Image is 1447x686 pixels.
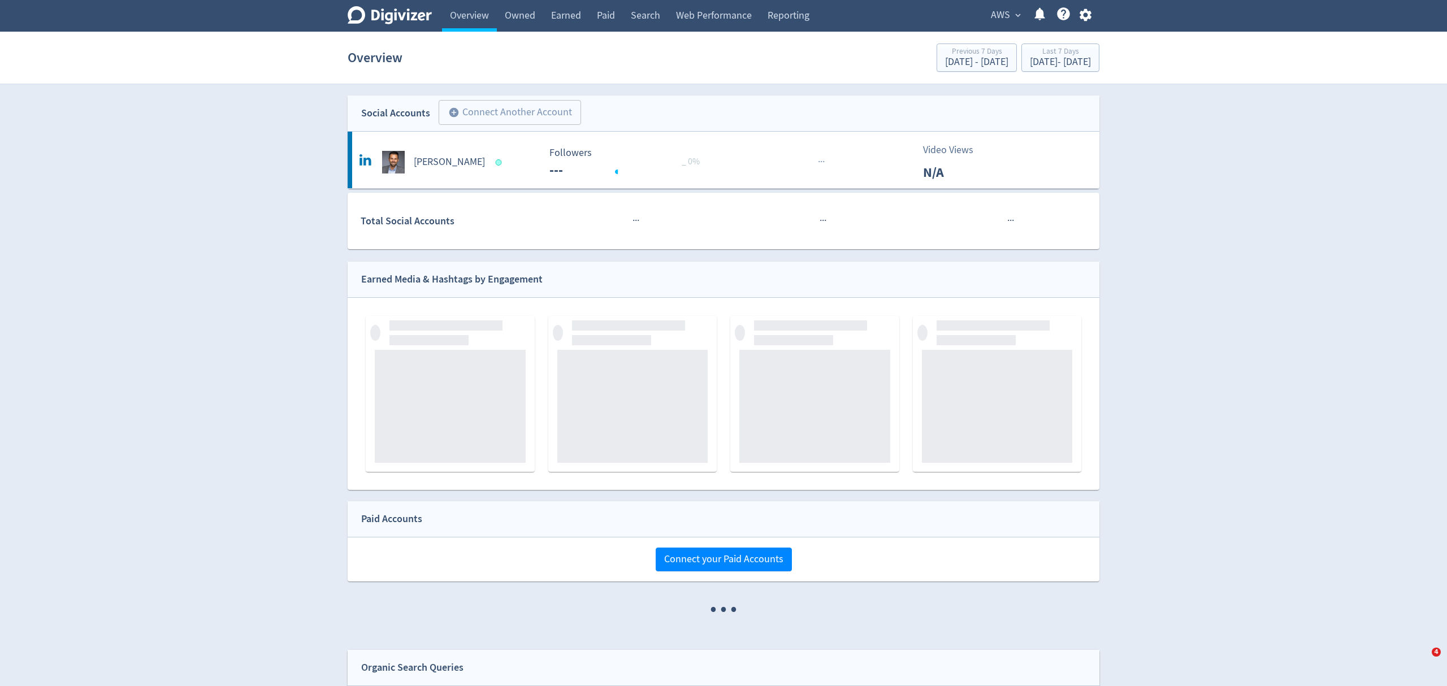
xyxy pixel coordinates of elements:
img: Manuel Bohnet undefined [382,151,405,173]
button: Previous 7 Days[DATE] - [DATE] [937,44,1017,72]
span: AWS [991,6,1010,24]
div: [DATE] - [DATE] [1030,57,1091,67]
span: · [824,214,826,228]
h5: [PERSON_NAME] [414,155,485,169]
span: · [635,214,637,228]
span: · [632,214,635,228]
span: · [818,155,820,169]
div: [DATE] - [DATE] [945,57,1008,67]
button: AWS [987,6,1024,24]
a: Connect your Paid Accounts [656,553,792,566]
span: · [822,155,825,169]
div: Last 7 Days [1030,47,1091,57]
span: _ 0% [682,156,700,167]
div: Earned Media & Hashtags by Engagement [361,271,543,288]
div: Total Social Accounts [361,213,541,229]
div: Previous 7 Days [945,47,1008,57]
span: Data last synced: 2 Sep 2025, 2:02pm (AEST) [496,159,505,166]
button: Connect Another Account [439,100,581,125]
span: expand_more [1013,10,1023,20]
svg: Followers --- [544,147,713,177]
button: Last 7 Days[DATE]- [DATE] [1021,44,1099,72]
div: Social Accounts [361,105,430,121]
span: add_circle [448,107,460,118]
span: Connect your Paid Accounts [664,554,783,565]
div: Paid Accounts [361,511,422,527]
p: Video Views [923,142,988,158]
div: Organic Search Queries [361,659,463,676]
span: · [718,581,729,639]
a: Connect Another Account [430,102,581,125]
button: Connect your Paid Accounts [656,548,792,571]
span: · [708,581,718,639]
h1: Overview [348,40,402,76]
a: Manuel Bohnet undefined[PERSON_NAME] Followers --- Followers --- _ 0%···Video ViewsN/A [348,132,1099,188]
p: N/A [923,162,988,183]
span: · [1012,214,1014,228]
span: · [820,214,822,228]
span: · [637,214,639,228]
span: · [1007,214,1010,228]
span: · [822,214,824,228]
span: · [729,581,739,639]
span: · [820,155,822,169]
span: · [1010,214,1012,228]
span: 4 [1432,648,1441,657]
iframe: Intercom live chat [1409,648,1436,675]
